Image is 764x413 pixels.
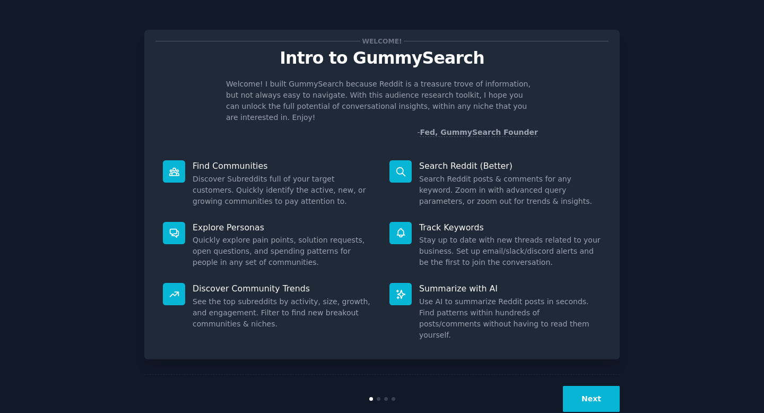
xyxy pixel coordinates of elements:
[419,296,601,341] dd: Use AI to summarize Reddit posts in seconds. Find patterns within hundreds of posts/comments with...
[226,79,538,123] p: Welcome! I built GummySearch because Reddit is a treasure trove of information, but not always ea...
[193,235,375,268] dd: Quickly explore pain points, solution requests, open questions, and spending patterns for people ...
[193,160,375,171] p: Find Communities
[193,283,375,294] p: Discover Community Trends
[419,235,601,268] dd: Stay up to date with new threads related to your business. Set up email/slack/discord alerts and ...
[563,386,620,412] button: Next
[419,222,601,233] p: Track Keywords
[419,174,601,207] dd: Search Reddit posts & comments for any keyword. Zoom in with advanced query parameters, or zoom o...
[155,49,609,67] p: Intro to GummySearch
[360,36,404,47] span: Welcome!
[419,283,601,294] p: Summarize with AI
[193,222,375,233] p: Explore Personas
[417,127,538,138] div: -
[419,160,601,171] p: Search Reddit (Better)
[420,128,538,137] a: Fed, GummySearch Founder
[193,296,375,330] dd: See the top subreddits by activity, size, growth, and engagement. Filter to find new breakout com...
[193,174,375,207] dd: Discover Subreddits full of your target customers. Quickly identify the active, new, or growing c...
